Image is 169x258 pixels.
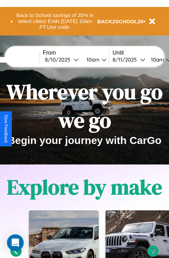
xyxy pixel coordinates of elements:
[7,234,24,251] div: Open Intercom Messenger
[81,56,109,63] button: 10am
[3,115,8,143] div: Give Feedback
[7,173,162,201] h1: Explore by make
[13,10,97,32] button: Back to School savings of 20% in select cities! Ends [DATE] 10am PT.Use code:
[43,56,81,63] button: 8/10/2025
[43,50,109,56] label: From
[97,18,144,24] b: BACK2SCHOOL20
[147,56,166,63] div: 10am
[45,56,74,63] div: 8 / 10 / 2025
[113,56,140,63] div: 8 / 11 / 2025
[83,56,101,63] div: 10am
